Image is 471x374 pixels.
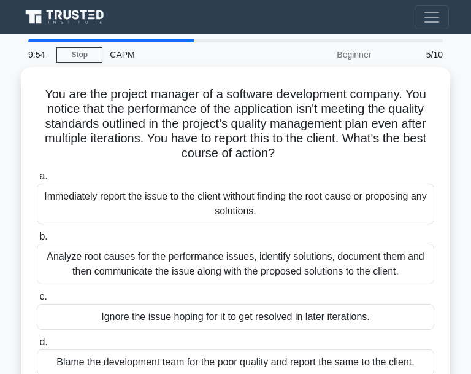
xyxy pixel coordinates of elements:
[102,42,271,67] div: CAPM
[56,47,102,63] a: Stop
[378,42,450,67] div: 5/10
[39,231,47,241] span: b.
[415,5,449,29] button: Toggle navigation
[39,291,47,302] span: c.
[39,337,47,347] span: d.
[37,184,434,224] div: Immediately report the issue to the client without finding the root cause or proposing any soluti...
[21,42,56,67] div: 9:54
[39,171,47,181] span: a.
[271,42,378,67] div: Beginner
[37,304,434,330] div: Ignore the issue hoping for it to get resolved in later iterations.
[36,87,435,162] h5: You are the project manager of a software development company. You notice that the performance of...
[37,244,434,284] div: Analyze root causes for the performance issues, identify solutions, document them and then commun...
